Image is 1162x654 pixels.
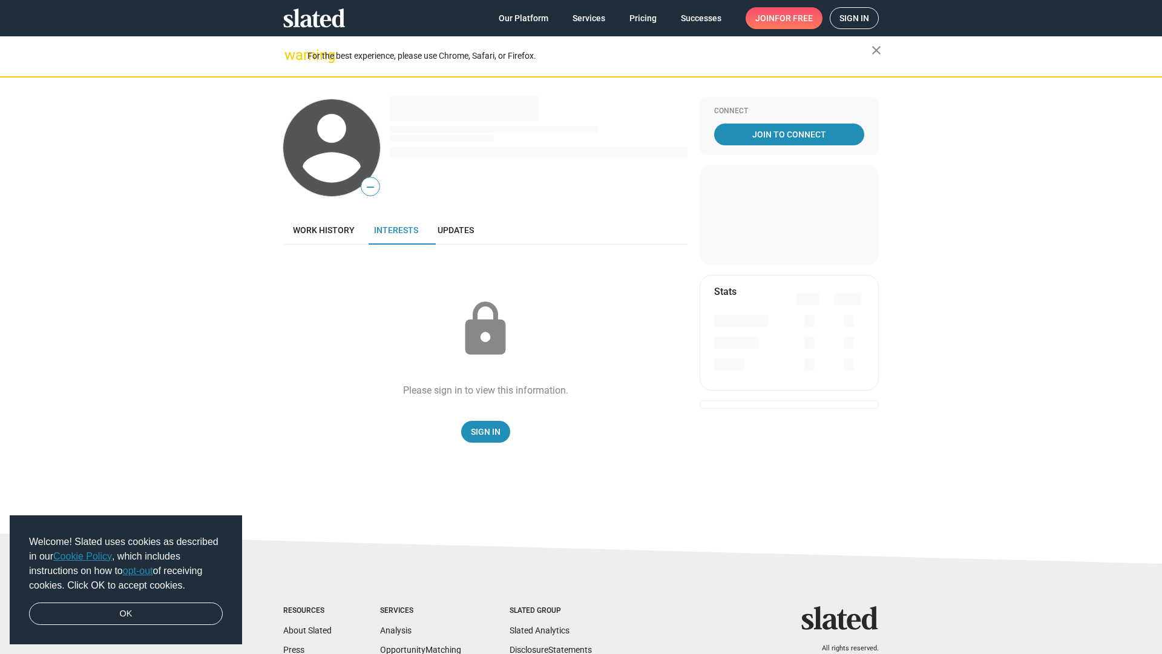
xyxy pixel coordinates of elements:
a: Updates [428,216,484,245]
a: Services [563,7,615,29]
a: Slated Analytics [510,626,570,635]
a: About Slated [283,626,332,635]
a: Pricing [620,7,666,29]
span: Sign in [839,8,869,28]
a: Sign in [830,7,879,29]
span: Our Platform [499,7,548,29]
span: Work history [293,225,355,235]
span: Welcome! Slated uses cookies as described in our , which includes instructions on how to of recei... [29,535,223,593]
a: Sign In [461,421,510,443]
div: Resources [283,606,332,616]
span: — [361,179,379,195]
div: cookieconsent [10,515,242,645]
a: Our Platform [489,7,558,29]
a: Interests [364,216,428,245]
span: Sign In [471,421,501,443]
div: Please sign in to view this information. [403,384,568,397]
span: Interests [374,225,418,235]
span: Services [573,7,605,29]
div: Services [380,606,461,616]
a: Successes [671,7,731,29]
mat-icon: lock [455,299,516,360]
span: Successes [681,7,721,29]
mat-card-title: Stats [714,285,737,298]
a: Work history [283,216,364,245]
a: Join To Connect [714,124,864,145]
a: Cookie Policy [53,551,112,561]
a: Analysis [380,626,412,635]
span: Updates [438,225,474,235]
mat-icon: warning [284,48,299,62]
a: opt-out [123,566,153,576]
mat-icon: close [869,43,884,58]
span: Join To Connect [717,124,862,145]
div: Connect [714,107,864,116]
span: for free [775,7,813,29]
span: Pricing [629,7,657,29]
div: Slated Group [510,606,592,616]
span: Join [755,7,813,29]
a: Joinfor free [746,7,822,29]
a: dismiss cookie message [29,603,223,626]
div: For the best experience, please use Chrome, Safari, or Firefox. [307,48,871,64]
